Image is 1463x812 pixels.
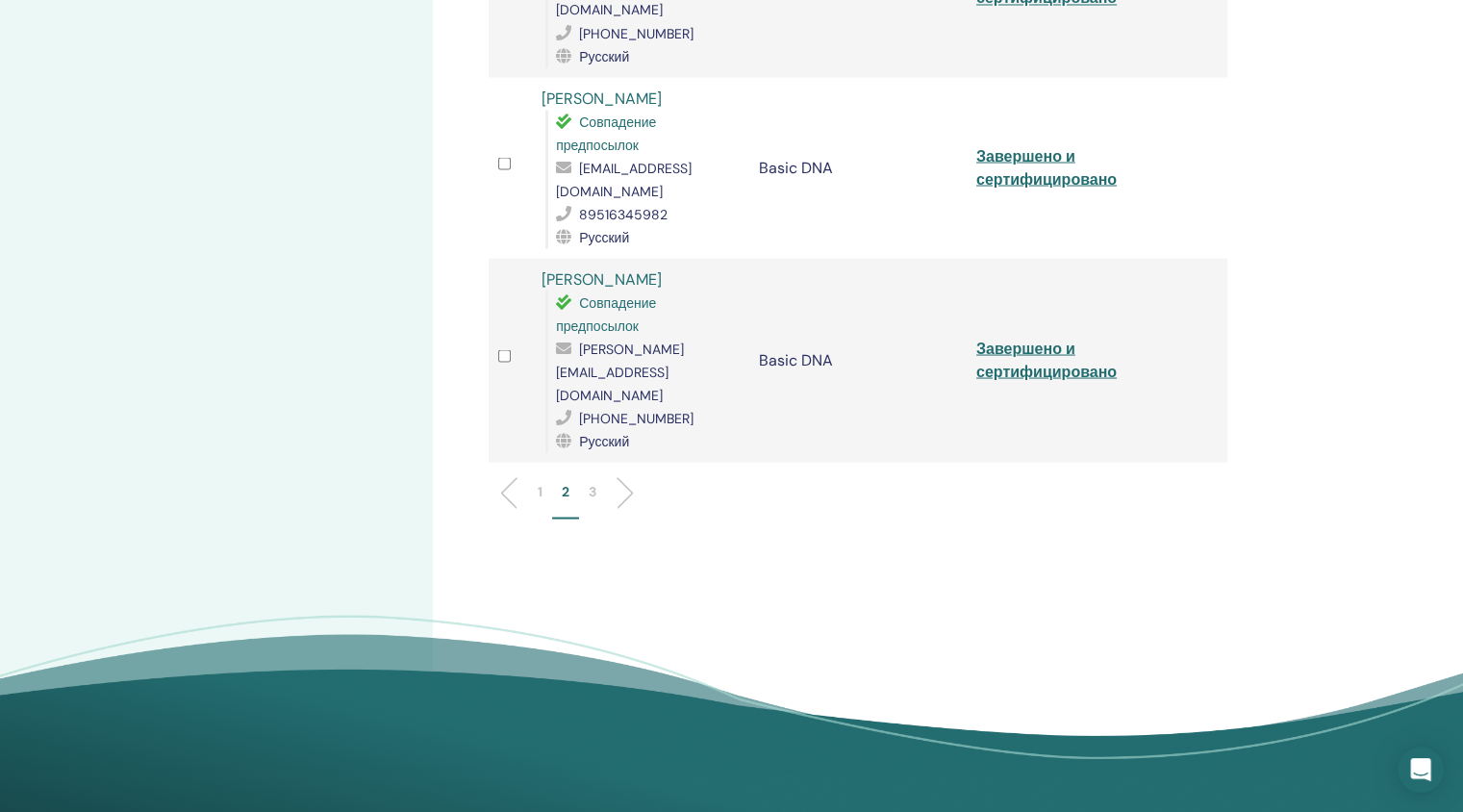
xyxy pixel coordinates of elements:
span: Русский [579,432,629,449]
p: 2 [562,481,569,501]
a: Завершено и сертифицировано [976,145,1117,189]
span: Русский [579,47,629,64]
span: [EMAIL_ADDRESS][DOMAIN_NAME] [556,159,692,199]
span: Совпадение предпосылок [556,293,656,334]
a: [PERSON_NAME] [542,88,662,108]
span: [PHONE_NUMBER] [579,24,694,41]
span: [PHONE_NUMBER] [579,409,694,426]
span: Русский [579,228,629,245]
p: 1 [538,481,542,501]
a: [PERSON_NAME] [542,268,662,289]
span: 89516345982 [579,205,668,222]
td: Basic DNA [749,258,967,462]
span: [PERSON_NAME][EMAIL_ADDRESS][DOMAIN_NAME] [556,340,684,403]
span: Совпадение предпосылок [556,113,656,153]
div: Open Intercom Messenger [1398,747,1444,793]
a: Завершено и сертифицировано [976,338,1117,381]
p: 3 [589,481,596,501]
td: Basic DNA [749,77,967,258]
